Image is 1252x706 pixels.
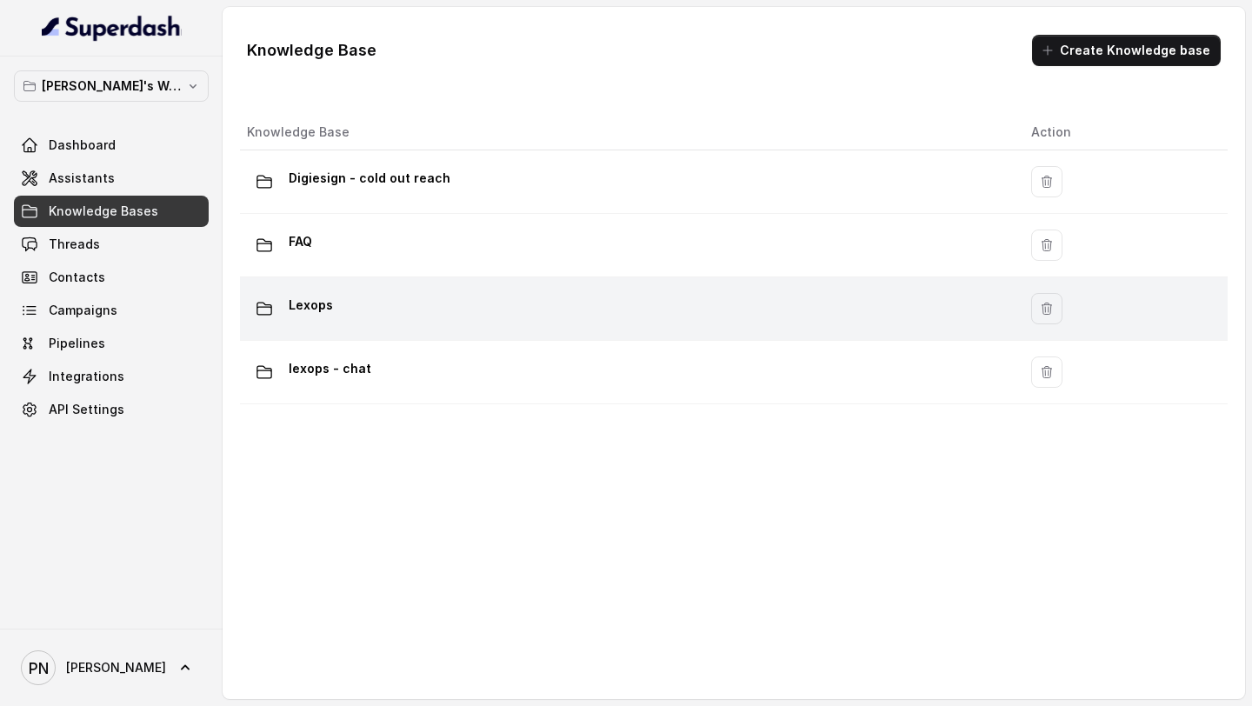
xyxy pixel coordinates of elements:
[1017,115,1228,150] th: Action
[49,203,158,220] span: Knowledge Bases
[14,262,209,293] a: Contacts
[49,170,115,187] span: Assistants
[14,70,209,102] button: [PERSON_NAME]'s Workspace
[14,163,209,194] a: Assistants
[14,295,209,326] a: Campaigns
[49,302,117,319] span: Campaigns
[289,291,333,319] p: Lexops
[49,137,116,154] span: Dashboard
[289,228,312,256] p: FAQ
[49,269,105,286] span: Contacts
[66,659,166,676] span: [PERSON_NAME]
[1032,35,1221,66] button: Create Knowledge base
[14,229,209,260] a: Threads
[14,196,209,227] a: Knowledge Bases
[14,643,209,692] a: [PERSON_NAME]
[240,115,1017,150] th: Knowledge Base
[289,164,450,192] p: Digiesign - cold out reach
[42,76,181,97] p: [PERSON_NAME]'s Workspace
[247,37,376,64] h1: Knowledge Base
[14,394,209,425] a: API Settings
[29,659,49,677] text: PN
[289,355,371,383] p: lexops - chat
[42,14,182,42] img: light.svg
[14,130,209,161] a: Dashboard
[49,368,124,385] span: Integrations
[49,335,105,352] span: Pipelines
[14,361,209,392] a: Integrations
[14,328,209,359] a: Pipelines
[49,236,100,253] span: Threads
[49,401,124,418] span: API Settings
